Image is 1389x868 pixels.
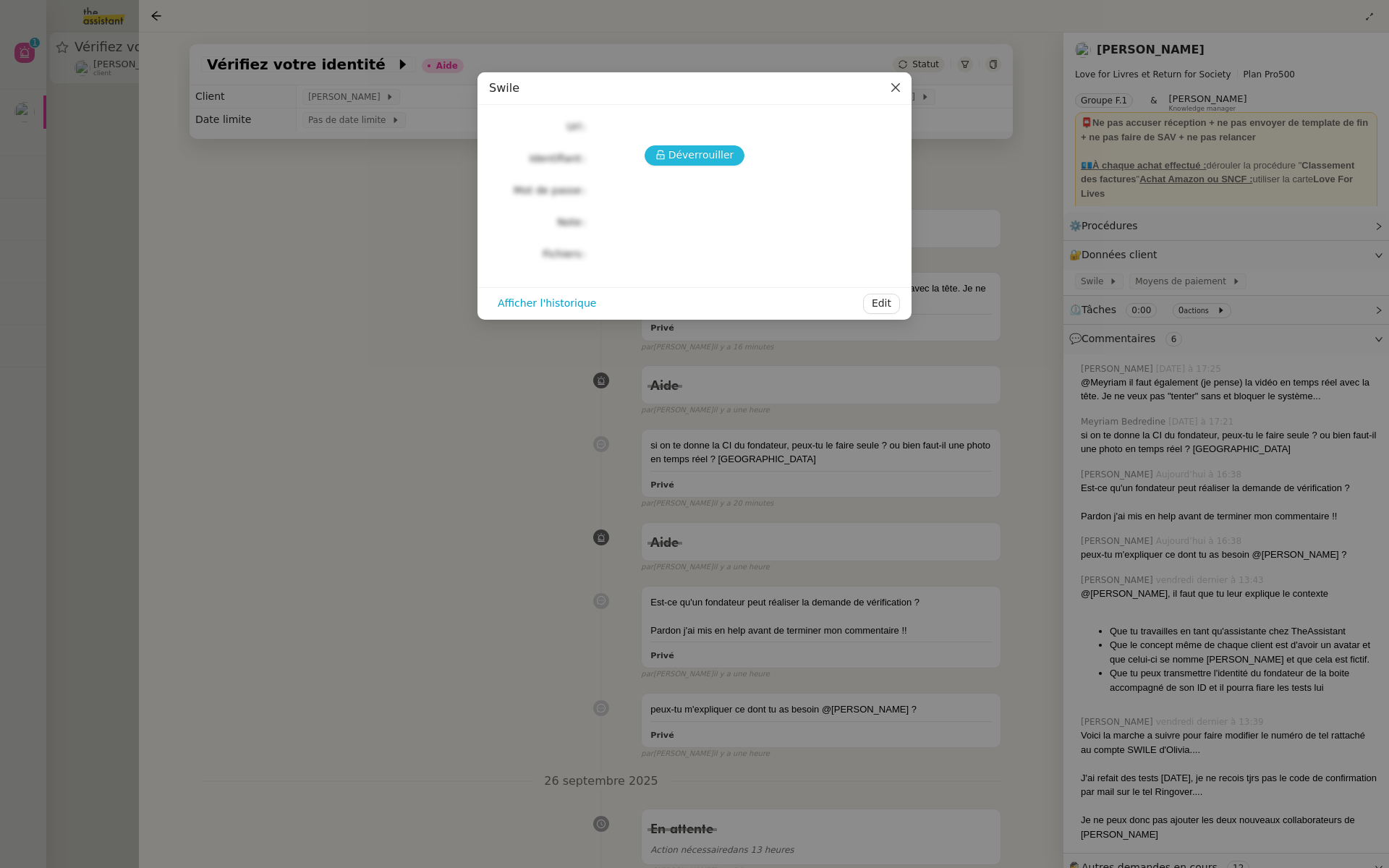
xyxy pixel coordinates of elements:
span: Swile [489,81,519,95]
button: Edit [863,294,900,314]
span: Déverrouiller [668,147,734,163]
span: Edit [872,295,891,312]
button: Déverrouiller [645,145,745,166]
button: Close [880,72,912,104]
span: Afficher l'historique [498,295,596,312]
button: Afficher l'historique [489,294,605,314]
